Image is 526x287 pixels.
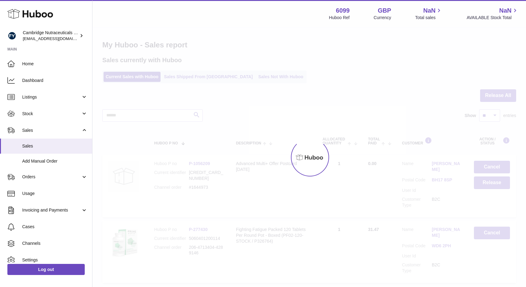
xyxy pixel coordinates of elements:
span: Orders [22,174,81,180]
span: Sales [22,143,88,149]
span: NaN [499,6,512,15]
span: Add Manual Order [22,158,88,164]
span: Listings [22,94,81,100]
span: Stock [22,111,81,117]
strong: 6099 [336,6,350,15]
a: NaN Total sales [415,6,442,21]
span: Total sales [415,15,442,21]
span: [EMAIL_ADDRESS][DOMAIN_NAME] [23,36,91,41]
span: Dashboard [22,78,88,83]
span: AVAILABLE Stock Total [467,15,519,21]
strong: GBP [378,6,391,15]
span: Usage [22,191,88,196]
img: huboo@camnutra.com [7,31,17,40]
span: Cases [22,224,88,230]
span: Home [22,61,88,67]
a: Log out [7,264,85,275]
div: Cambridge Nutraceuticals Ltd [23,30,78,42]
a: NaN AVAILABLE Stock Total [467,6,519,21]
div: Currency [374,15,391,21]
div: Huboo Ref [329,15,350,21]
span: NaN [423,6,435,15]
span: Channels [22,241,88,246]
span: Sales [22,127,81,133]
span: Invoicing and Payments [22,207,81,213]
span: Settings [22,257,88,263]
